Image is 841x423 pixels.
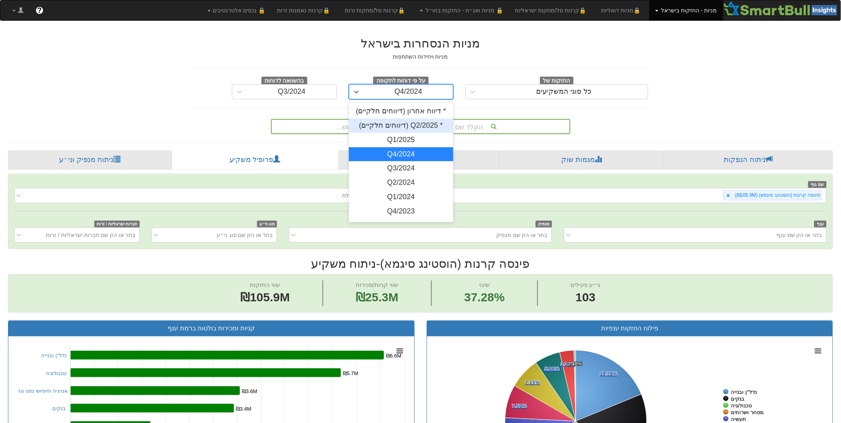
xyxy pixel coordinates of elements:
[814,221,827,227] span: ענף
[349,176,454,190] div: Q2/2024
[349,190,454,204] div: Q1/2024
[649,0,723,20] a: מניות - החזקות בישראל
[395,88,422,96] div: Q4/2024
[731,403,752,409] tspan: טכנולוגיה
[525,380,540,385] tspan: 7.11%
[349,104,454,119] div: * דיווח אחרון (דיווחים חלקיים)
[433,325,827,332] h3: פילוח החזקות ענפיות
[343,370,358,376] tspan: ₪5.7M
[349,133,454,147] div: Q1/2025
[664,150,833,170] a: ניתוח הנפקות
[731,416,746,422] tspan: תעשיה
[509,0,595,20] a: 🔒קרנות סל/מחקות ישראליות
[278,88,305,96] div: Q3/2024
[342,192,410,200] div: בחר או הזן שם חברה מנהלת
[349,147,454,162] div: Q4/2024
[349,204,454,219] div: Q4/2023
[172,150,338,170] a: פרופיל משקיע
[731,409,764,415] tspan: מסחר ושרותים
[349,161,454,176] div: Q3/2024
[479,281,490,288] span: שינוי
[545,366,560,372] tspan: 5.88%
[723,0,841,16] img: Smartbull
[512,403,527,409] tspan: 7.59%
[338,150,500,170] a: ניתוח ענפי
[42,352,67,358] a: נדל"ן ובנייה
[499,150,664,170] a: מגמות שוק
[356,291,398,304] span: ₪25.3M
[496,231,548,239] div: בחר או הזן שם מנפיק
[240,291,290,304] span: ₪105.9M
[731,396,745,402] tspan: בנקים
[217,231,273,239] div: בחר או הזן שם סוג ני״ע
[776,231,822,239] div: בחר או הזן שם ענף
[202,0,271,20] a: 🔒 נכסים אלטרנטיבים
[571,281,601,288] span: ני״ע פעילים
[19,388,68,394] a: אנרגיה וחיפושי נפט וגז
[8,257,833,270] h2: פינסה קרנות (הוסטינג סיגמא) - ניתוח משקיע
[536,221,552,227] span: מנפיק
[250,281,280,288] span: שווי החזקות
[349,119,454,133] div: * Q2/2025 (דיווחים חלקיים)
[242,388,257,394] tspan: ₪3.6M
[464,289,505,306] span: 37.28%
[536,88,592,96] div: כל סוגי המשקיעים
[94,221,140,227] span: חברות ישראליות / זרות
[46,370,67,376] a: טכנולוגיה
[30,0,49,20] a: ?
[236,406,251,412] tspan: ₪3.4M
[414,0,509,20] a: 🔒 מניות ואג״ח - החזקות בחו״ל
[271,0,339,20] a: 🔒קרנות נאמנות זרות
[561,361,576,367] tspan: 3.26%
[733,191,822,200] div: פינסה קרנות (הוסטינג סיגמא) (₪105.9M)
[373,77,429,85] span: על פי דוחות לתקופה
[53,405,66,411] a: בנקים
[571,289,601,306] span: 103
[46,231,135,239] div: בחר או הזן שם חברות ישראליות / זרות
[731,389,757,395] tspan: נדל"ן ובנייה
[808,181,827,188] span: שם גוף
[356,281,398,288] span: שווי קניות/מכירות
[257,221,277,227] span: סוג ני״ע
[8,150,172,170] a: ניתוח מנפיק וני״ע
[600,371,618,377] tspan: 18.79%
[261,77,307,85] span: בהשוואה לדוחות
[386,353,402,359] tspan: ₪6.6M
[37,6,42,14] span: ?
[193,54,648,60] h5: מניות ויחידות השתתפות
[349,219,454,233] div: Q3/2023
[596,0,650,20] a: 🔒מניות דואליות
[339,0,414,20] a: 🔒קרנות סל/מחקות זרות
[540,77,574,85] span: החזקות של
[568,361,582,367] tspan: 0.40%
[14,325,408,332] h3: קניות ומכירות בולטות ברמת ענף
[193,37,648,50] h2: מניות הנסחרות בישראל
[272,120,570,133] div: הקלד שם ני״ע, מנפיק, גוף מוסדי או ענף לחיפוש...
